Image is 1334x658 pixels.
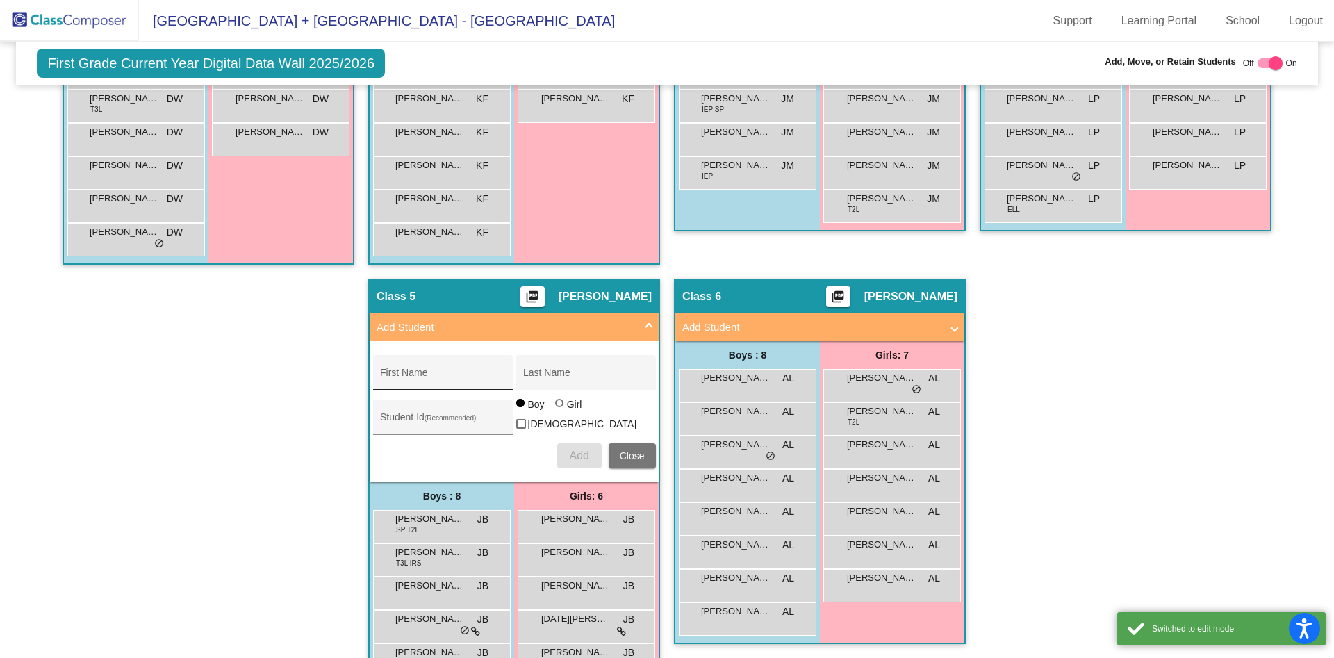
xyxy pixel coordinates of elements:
[623,612,634,627] span: JB
[682,320,941,336] mat-panel-title: Add Student
[782,471,794,486] span: AL
[847,404,916,418] span: [PERSON_NAME]
[370,482,514,510] div: Boys : 8
[1088,92,1100,106] span: LP
[782,504,794,519] span: AL
[460,625,470,636] span: do_not_disturb_alt
[377,290,415,304] span: Class 5
[139,10,615,32] span: [GEOGRAPHIC_DATA] + [GEOGRAPHIC_DATA] - [GEOGRAPHIC_DATA]
[766,451,775,462] span: do_not_disturb_alt
[701,571,771,585] span: [PERSON_NAME]
[541,512,611,526] span: [PERSON_NAME]
[702,171,713,181] span: IEP
[820,341,964,369] div: Girls: 7
[847,125,916,139] span: [PERSON_NAME] LOCK [PERSON_NAME]
[1243,57,1254,69] span: Off
[928,571,940,586] span: AL
[847,504,916,518] span: [PERSON_NAME]
[90,192,159,206] span: [PERSON_NAME]
[1234,92,1246,106] span: LP
[380,372,505,384] input: First Name
[1088,125,1100,140] span: LP
[928,538,940,552] span: AL
[527,397,545,411] div: Boy
[395,92,465,106] span: [PERSON_NAME]
[1007,125,1076,139] span: [PERSON_NAME]
[701,438,771,452] span: [PERSON_NAME]
[395,125,465,139] span: [PERSON_NAME]
[701,538,771,552] span: [PERSON_NAME]
[1153,92,1222,106] span: [PERSON_NAME]
[566,397,582,411] div: Girl
[313,125,329,140] span: DW
[702,104,724,115] span: IEP SP
[1152,623,1315,635] div: Switched to edit mode
[167,158,183,173] span: DW
[476,158,488,173] span: KF
[167,192,183,206] span: DW
[847,158,916,172] span: [PERSON_NAME]
[928,404,940,419] span: AL
[167,225,183,240] span: DW
[927,92,940,106] span: JM
[477,512,488,527] span: JB
[782,404,794,419] span: AL
[701,92,771,106] span: [PERSON_NAME]
[1278,10,1334,32] a: Logout
[782,371,794,386] span: AL
[396,558,421,568] span: T3L IRS
[682,290,721,304] span: Class 6
[90,92,159,106] span: [PERSON_NAME]
[701,604,771,618] span: [PERSON_NAME]
[1088,158,1100,173] span: LP
[1234,125,1246,140] span: LP
[395,192,465,206] span: [PERSON_NAME]
[701,371,771,385] span: [PERSON_NAME]
[701,471,771,485] span: [PERSON_NAME]
[701,125,771,139] span: [PERSON_NAME]
[675,341,820,369] div: Boys : 8
[559,290,652,304] span: [PERSON_NAME]
[847,571,916,585] span: [PERSON_NAME]
[847,471,916,485] span: [PERSON_NAME]
[1234,158,1246,173] span: LP
[90,125,159,139] span: [PERSON_NAME]
[1105,55,1236,69] span: Add, Move, or Retain Students
[623,545,634,560] span: JB
[154,238,164,249] span: do_not_disturb_alt
[927,158,940,173] span: JM
[782,604,794,619] span: AL
[1088,192,1100,206] span: LP
[90,225,159,239] span: [PERSON_NAME]
[377,320,635,336] mat-panel-title: Add Student
[477,612,488,627] span: JB
[701,158,771,172] span: [PERSON_NAME]
[476,125,488,140] span: KF
[167,125,183,140] span: DW
[313,92,329,106] span: DW
[609,443,656,468] button: Close
[569,450,588,461] span: Add
[167,92,183,106] span: DW
[1007,158,1076,172] span: [PERSON_NAME]
[477,579,488,593] span: JB
[520,286,545,307] button: Print Students Details
[1007,92,1076,106] span: [PERSON_NAME]
[847,192,916,206] span: [PERSON_NAME]
[395,158,465,172] span: [PERSON_NAME]
[848,204,859,215] span: T2L
[395,512,465,526] span: [PERSON_NAME]
[236,92,305,106] span: [PERSON_NAME]
[395,612,465,626] span: [PERSON_NAME]
[541,579,611,593] span: [PERSON_NAME]
[37,49,385,78] span: First Grade Current Year Digital Data Wall 2025/2026
[701,504,771,518] span: [PERSON_NAME]
[830,290,846,309] mat-icon: picture_as_pdf
[622,92,634,106] span: KF
[541,92,611,106] span: [PERSON_NAME]
[782,571,794,586] span: AL
[477,545,488,560] span: JB
[928,504,940,519] span: AL
[847,538,916,552] span: [PERSON_NAME]
[476,192,488,206] span: KF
